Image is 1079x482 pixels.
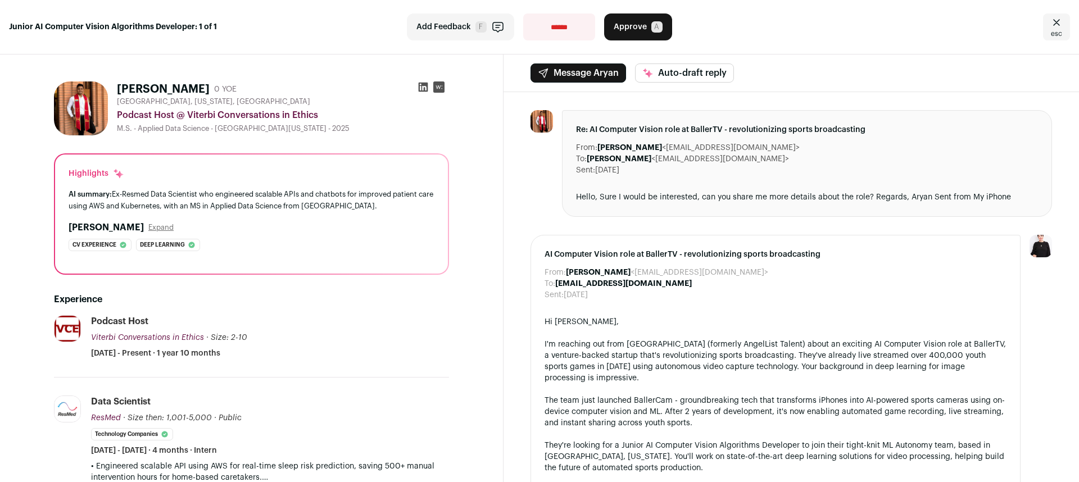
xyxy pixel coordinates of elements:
[206,334,247,342] span: · Size: 2-10
[117,108,449,122] div: Podcast Host @ Viterbi Conversations in Ethics
[69,168,124,179] div: Highlights
[91,428,173,440] li: Technology Companies
[531,110,553,133] img: 62c5eff50a7d0ac0497ce3fc0cdd67a9d3afceb76cc59431f04006210a0af9e3.jpg
[407,13,514,40] button: Add Feedback F
[545,395,1007,429] div: The team just launched BallerCam - groundbreaking tech that transforms iPhones into AI-powered sp...
[651,21,663,33] span: A
[91,315,148,328] div: Podcast Host
[545,267,566,278] dt: From:
[140,239,185,251] span: Deep learning
[635,63,734,83] button: Auto-draft reply
[91,414,121,422] span: ResMed
[91,395,151,408] div: Data Scientist
[576,153,587,165] dt: To:
[614,21,647,33] span: Approve
[9,21,217,33] strong: Junior AI Computer Vision Algorithms Developer: 1 of 1
[54,81,108,135] img: 62c5eff50a7d0ac0497ce3fc0cdd67a9d3afceb76cc59431f04006210a0af9e3.jpg
[545,316,1007,328] div: Hi [PERSON_NAME],
[555,280,692,288] b: [EMAIL_ADDRESS][DOMAIN_NAME]
[117,124,449,133] div: M.S. - Applied Data Science - [GEOGRAPHIC_DATA][US_STATE] - 2025
[531,63,626,83] button: Message Aryan
[219,414,242,422] span: Public
[545,289,564,301] dt: Sent:
[123,414,212,422] span: · Size then: 1,001-5,000
[148,223,174,232] button: Expand
[55,316,80,342] img: c79222827fa6c6f9b9ee217f0a62acb18b14f3d5f5078b57d3bcfdb692a150d9
[564,289,588,301] dd: [DATE]
[545,440,1007,474] div: They're looking for a Junior AI Computer Vision Algorithms Developer to join their tight-knit ML ...
[91,334,204,342] span: Viterbi Conversations in Ethics
[576,142,597,153] dt: From:
[604,13,672,40] button: Approve A
[214,412,216,424] span: ·
[566,267,768,278] dd: <[EMAIL_ADDRESS][DOMAIN_NAME]>
[587,153,789,165] dd: <[EMAIL_ADDRESS][DOMAIN_NAME]>
[91,348,220,359] span: [DATE] - Present · 1 year 10 months
[545,339,1007,384] div: I'm reaching out from [GEOGRAPHIC_DATA] (formerly AngelList Talent) about an exciting AI Computer...
[1030,235,1052,257] img: 9240684-medium_jpg
[117,81,210,97] h1: [PERSON_NAME]
[576,192,1038,203] div: Hello, Sure I would be interested, can you share me more details about the role? Regards, Aryan S...
[597,142,800,153] dd: <[EMAIL_ADDRESS][DOMAIN_NAME]>
[69,190,112,198] span: AI summary:
[72,239,116,251] span: Cv experience
[545,278,555,289] dt: To:
[55,396,80,422] img: fe554c666d43d7fad6ccba3e99980090a7ae52f65cc822b77630b596f8f2c29a.jpg
[545,249,1007,260] span: AI Computer Vision role at BallerTV - revolutionizing sports broadcasting
[54,293,449,306] h2: Experience
[475,21,487,33] span: F
[576,124,1038,135] span: Re: AI Computer Vision role at BallerTV - revolutionizing sports broadcasting
[597,144,662,152] b: [PERSON_NAME]
[416,21,471,33] span: Add Feedback
[587,155,651,163] b: [PERSON_NAME]
[1043,13,1070,40] a: Close
[566,269,631,276] b: [PERSON_NAME]
[117,97,310,106] span: [GEOGRAPHIC_DATA], [US_STATE], [GEOGRAPHIC_DATA]
[1051,29,1062,38] span: esc
[69,188,434,212] div: Ex-Resmed Data Scientist who engineered scalable APIs and chatbots for improved patient care usin...
[91,445,217,456] span: [DATE] - [DATE] · 4 months · Intern
[69,221,144,234] h2: [PERSON_NAME]
[595,165,619,176] dd: [DATE]
[576,165,595,176] dt: Sent:
[214,84,237,95] div: 0 YOE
